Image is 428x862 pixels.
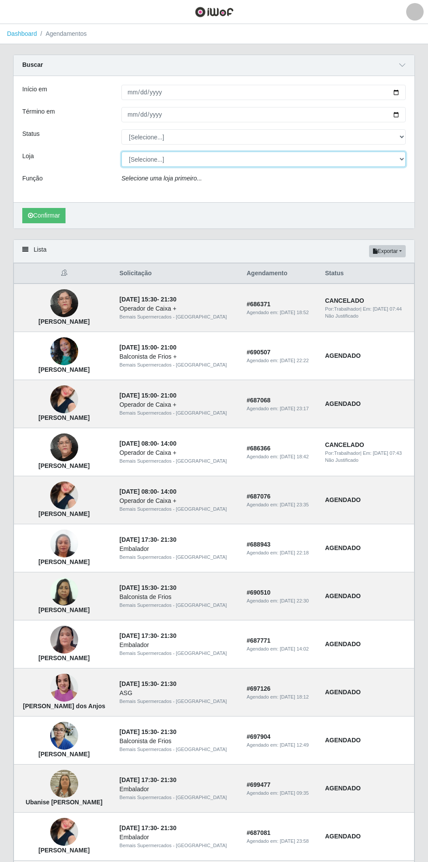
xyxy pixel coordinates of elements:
[119,496,236,505] div: Operador de Caixa +
[50,375,78,425] img: Vitória Cristina Rodrigues justo
[38,462,90,469] strong: [PERSON_NAME]
[119,650,236,657] div: Bemais Supermercados - [GEOGRAPHIC_DATA]
[161,488,176,495] time: 14:00
[161,632,176,639] time: 21:30
[38,558,90,565] strong: [PERSON_NAME]
[119,698,236,705] div: Bemais Supermercados - [GEOGRAPHIC_DATA]
[119,776,176,783] strong: -
[325,833,361,840] strong: AGENDADO
[247,693,314,701] div: Agendado em:
[161,344,176,351] time: 21:00
[119,746,236,753] div: Bemais Supermercados - [GEOGRAPHIC_DATA]
[22,208,66,223] button: Confirmar
[119,794,236,801] div: Bemais Supermercados - [GEOGRAPHIC_DATA]
[119,392,157,399] time: [DATE] 15:00
[247,357,314,364] div: Agendado em:
[119,544,236,554] div: Embalador
[119,344,157,351] time: [DATE] 15:00
[161,824,176,831] time: 21:30
[325,689,361,696] strong: AGENDADO
[119,440,176,447] strong: -
[119,313,236,321] div: Bemais Supermercados - [GEOGRAPHIC_DATA]
[280,598,309,603] time: [DATE] 22:30
[119,457,236,465] div: Bemais Supermercados - [GEOGRAPHIC_DATA]
[247,781,271,788] strong: # 699477
[161,440,176,447] time: 14:00
[14,240,414,263] div: Lista
[280,358,309,363] time: [DATE] 22:22
[119,352,236,361] div: Balconista de Frios +
[119,833,236,842] div: Embalador
[325,450,360,456] span: Por: Trabalhador
[369,245,406,257] button: Exportar
[325,297,364,304] strong: CANCELADO
[161,776,176,783] time: 21:30
[161,296,176,303] time: 21:30
[22,61,43,68] strong: Buscar
[247,301,271,308] strong: # 686371
[373,450,402,456] time: [DATE] 07:43
[325,352,361,359] strong: AGENDADO
[320,263,414,284] th: Status
[114,263,241,284] th: Solicitação
[247,309,314,316] div: Agendado em:
[247,829,271,836] strong: # 687081
[247,637,271,644] strong: # 687771
[119,680,157,687] time: [DATE] 15:30
[38,654,90,661] strong: [PERSON_NAME]
[119,824,176,831] strong: -
[119,632,157,639] time: [DATE] 17:30
[50,416,78,478] img: Kilvania Barbosa da Silva
[119,785,236,794] div: Embalador
[242,263,320,284] th: Agendamento
[38,751,90,758] strong: [PERSON_NAME]
[280,502,309,507] time: [DATE] 23:35
[161,392,176,399] time: 21:00
[280,646,309,651] time: [DATE] 14:02
[119,361,236,369] div: Bemais Supermercados - [GEOGRAPHIC_DATA]
[325,450,409,457] div: | Em:
[280,694,309,699] time: [DATE] 18:12
[119,728,176,735] strong: -
[119,440,157,447] time: [DATE] 08:00
[247,741,314,749] div: Agendado em:
[325,592,361,599] strong: AGENDADO
[119,776,157,783] time: [DATE] 17:30
[50,519,78,569] img: ELIANE CRISTINA DA SILVA
[161,680,176,687] time: 21:30
[119,505,236,513] div: Bemais Supermercados - [GEOGRAPHIC_DATA]
[280,406,309,411] time: [DATE] 23:17
[50,573,78,610] img: Marleide Pereira da Costa
[325,400,361,407] strong: AGENDADO
[247,645,314,653] div: Agendado em:
[325,312,409,320] div: Não Justificado
[119,680,176,687] strong: -
[119,488,176,495] strong: -
[50,717,78,755] img: Tessália Lúcia dos Santos Linhares
[7,30,37,37] a: Dashboard
[38,606,90,613] strong: [PERSON_NAME]
[247,501,314,509] div: Agendado em:
[22,174,43,183] label: Função
[119,584,176,591] strong: -
[119,409,236,417] div: Bemais Supermercados - [GEOGRAPHIC_DATA]
[247,838,314,845] div: Agendado em:
[119,448,236,457] div: Operador de Caixa +
[280,742,309,748] time: [DATE] 12:49
[119,602,236,609] div: Bemais Supermercados - [GEOGRAPHIC_DATA]
[50,609,78,670] img: Lucilene Ferreira da Silva
[119,842,236,849] div: Bemais Supermercados - [GEOGRAPHIC_DATA]
[325,640,361,647] strong: AGENDADO
[121,85,406,100] input: 00/00/0000
[325,306,360,312] span: Por: Trabalhador
[280,310,309,315] time: [DATE] 18:52
[247,349,271,356] strong: # 690507
[373,306,402,312] time: [DATE] 07:44
[325,737,361,744] strong: AGENDADO
[280,454,309,459] time: [DATE] 18:42
[38,847,90,854] strong: [PERSON_NAME]
[119,689,236,698] div: ASG
[121,175,202,182] i: Selecione uma loja primeiro...
[119,584,157,591] time: [DATE] 15:30
[119,640,236,650] div: Embalador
